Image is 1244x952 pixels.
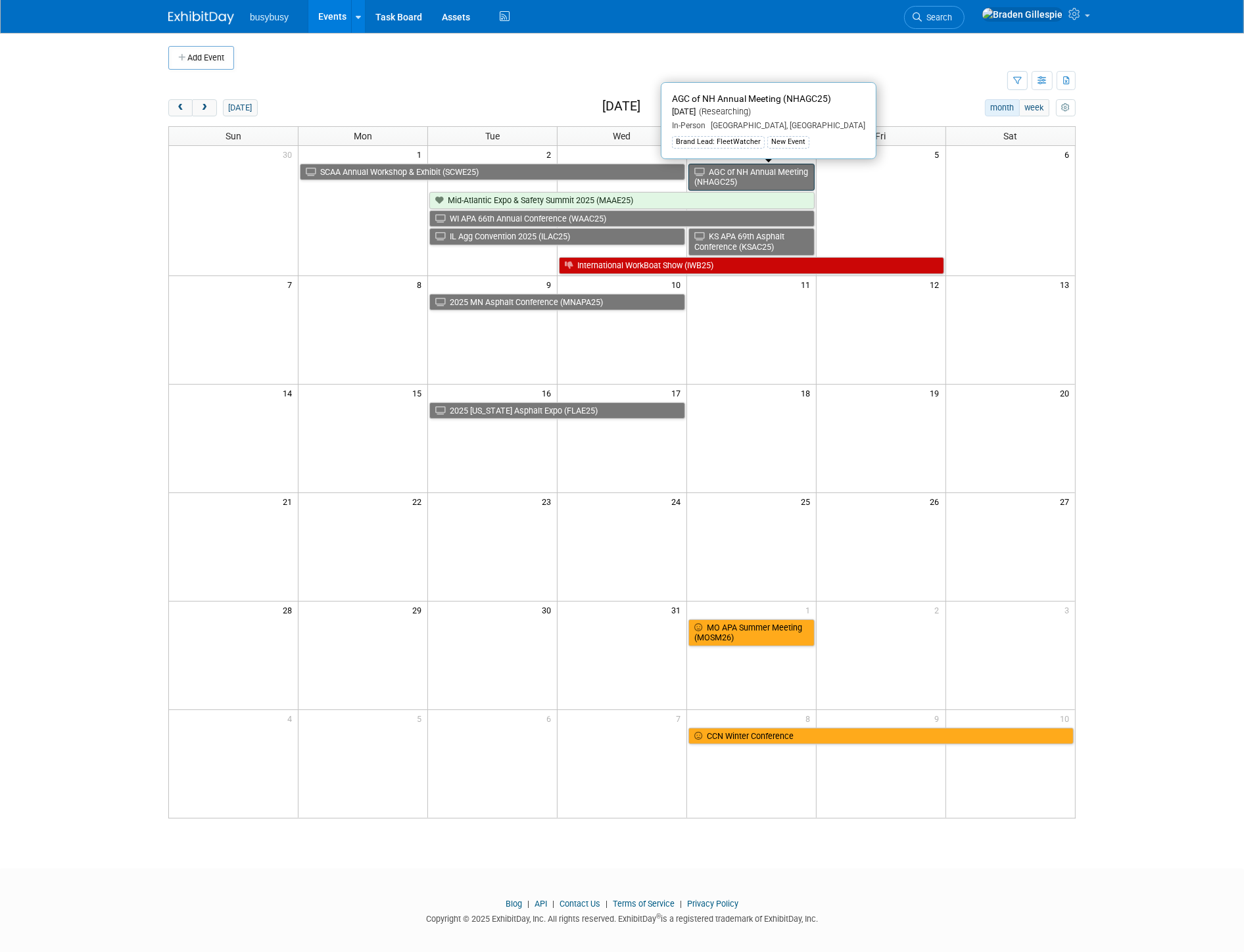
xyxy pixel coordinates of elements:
a: Terms of Service [613,899,675,909]
span: 24 [670,493,686,510]
button: prev [168,99,193,116]
a: MO APA Summer Meeting (MOSM26) [688,619,815,646]
span: 30 [540,602,557,618]
span: 3 [1063,602,1075,618]
span: 29 [411,602,427,618]
span: Sun [226,131,241,141]
span: 20 [1059,385,1075,401]
div: [DATE] [672,107,865,118]
a: IL Agg Convention 2025 (ILAC25) [429,228,685,245]
a: AGC of NH Annual Meeting (NHAGC25) [688,164,815,191]
span: busybusy [250,12,289,22]
div: Brand Lead: FleetWatcher [672,136,765,148]
span: 5 [416,710,427,726]
a: Blog [506,899,522,909]
span: 18 [800,385,816,401]
span: | [677,899,685,909]
span: 19 [929,385,945,401]
span: 21 [281,493,298,510]
span: | [524,899,533,909]
span: (Researching) [696,107,751,116]
span: 6 [1063,146,1075,162]
a: 2025 [US_STATE] Asphalt Expo (FLAE25) [429,402,685,419]
a: 2025 MN Asphalt Conference (MNAPA25) [429,294,685,311]
span: 2 [545,146,557,162]
button: next [192,99,216,116]
span: 30 [281,146,298,162]
span: Fri [876,131,886,141]
span: 31 [670,602,686,618]
a: Privacy Policy [687,899,738,909]
a: API [535,899,547,909]
span: 1 [804,602,816,618]
a: Mid-Atlantic Expo & Safety Summit 2025 (MAAE25) [429,192,815,209]
a: International WorkBoat Show (IWB25) [559,257,944,274]
i: Personalize Calendar [1061,104,1070,112]
span: 27 [1059,493,1075,510]
span: 4 [286,710,298,726]
span: 2 [934,602,945,618]
span: 26 [929,493,945,510]
span: 7 [675,710,686,726]
span: Search [922,12,952,22]
div: New Event [767,136,809,148]
a: CCN Winter Conference [688,728,1074,745]
h2: [DATE] [602,99,640,114]
span: | [549,899,558,909]
span: Wed [613,131,631,141]
a: SCAA Annual Workshop & Exhibit (SCWE25) [300,164,685,181]
span: 8 [804,710,816,726]
button: Add Event [168,46,234,70]
button: myCustomButton [1056,99,1076,116]
span: 15 [411,385,427,401]
a: KS APA 69th Asphalt Conference (KSAC25) [688,228,815,255]
span: 22 [411,493,427,510]
span: 9 [545,276,557,293]
span: [GEOGRAPHIC_DATA], [GEOGRAPHIC_DATA] [706,121,865,130]
span: 13 [1059,276,1075,293]
span: 9 [934,710,945,726]
img: ExhibitDay [168,11,234,24]
span: 23 [540,493,557,510]
a: WI APA 66th Annual Conference (WAAC25) [429,210,815,227]
span: Mon [354,131,372,141]
button: month [985,99,1020,116]
span: Tue [485,131,500,141]
a: Search [904,6,965,29]
button: week [1019,99,1049,116]
span: In-Person [672,121,706,130]
span: 6 [545,710,557,726]
span: 12 [929,276,945,293]
span: 14 [281,385,298,401]
span: 11 [800,276,816,293]
span: 28 [281,602,298,618]
span: Sat [1003,131,1017,141]
span: 10 [1059,710,1075,726]
span: 7 [286,276,298,293]
a: Contact Us [560,899,600,909]
span: | [602,899,611,909]
span: 10 [670,276,686,293]
span: 17 [670,385,686,401]
button: [DATE] [223,99,258,116]
span: AGC of NH Annual Meeting (NHAGC25) [672,93,831,104]
span: 16 [540,385,557,401]
sup: ® [656,913,661,920]
span: 1 [416,146,427,162]
span: 25 [800,493,816,510]
span: 5 [934,146,945,162]
span: 8 [416,276,427,293]
img: Braden Gillespie [982,7,1063,22]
